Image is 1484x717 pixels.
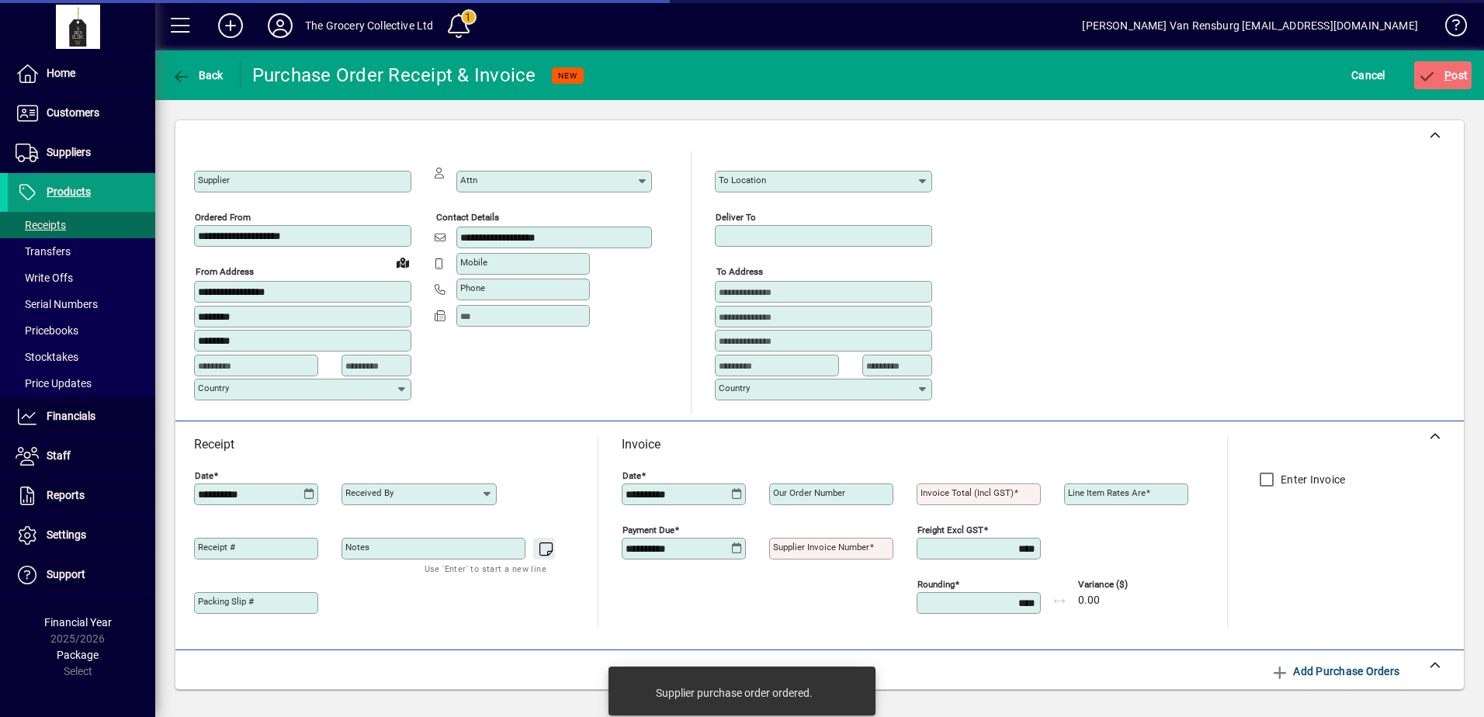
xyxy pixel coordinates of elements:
mat-label: Date [622,470,641,481]
a: Write Offs [8,265,155,291]
a: Stocktakes [8,344,155,370]
button: Back [168,61,227,89]
span: Staff [47,449,71,462]
a: Suppliers [8,133,155,172]
button: Add [206,12,255,40]
a: View on map [390,250,415,275]
mat-label: Country [719,383,750,393]
mat-label: Rounding [917,579,955,590]
span: Customers [47,106,99,119]
mat-label: Freight excl GST [917,525,983,535]
a: Support [8,556,155,594]
span: Reports [47,489,85,501]
mat-label: Supplier [198,175,230,185]
app-page-header-button: Back [155,61,241,89]
mat-label: Deliver To [716,212,756,223]
span: Cancel [1351,63,1385,88]
span: Price Updates [16,377,92,390]
span: Settings [47,528,86,541]
mat-label: Received by [345,487,394,498]
a: Reports [8,476,155,515]
a: Pricebooks [8,317,155,344]
button: Add Purchase Orders [1264,657,1406,685]
div: [PERSON_NAME] Van Rensburg [EMAIL_ADDRESS][DOMAIN_NAME] [1082,13,1418,38]
mat-label: Invoice Total (incl GST) [921,487,1014,498]
span: Financials [47,410,95,422]
div: Supplier purchase order ordered. [656,685,813,701]
span: Stocktakes [16,351,78,363]
mat-label: Attn [460,175,477,185]
span: P [1444,69,1451,81]
span: 0.00 [1078,594,1100,607]
button: Profile [255,12,305,40]
a: Settings [8,516,155,555]
mat-hint: Use 'Enter' to start a new line [425,559,546,577]
mat-label: Country [198,383,229,393]
div: Purchase Order Receipt & Invoice [252,63,536,88]
button: Cancel [1347,61,1389,89]
a: Price Updates [8,370,155,397]
a: Transfers [8,238,155,265]
button: Post [1414,61,1472,89]
span: Pricebooks [16,324,78,337]
mat-label: Mobile [460,257,487,268]
span: Write Offs [16,272,73,284]
span: Receipts [16,219,66,231]
span: Serial Numbers [16,298,98,310]
mat-label: Our order number [773,487,845,498]
a: Serial Numbers [8,291,155,317]
mat-label: Packing Slip # [198,596,254,607]
span: Package [57,649,99,661]
span: Financial Year [44,616,112,629]
span: Variance ($) [1078,580,1171,590]
span: Back [172,69,224,81]
a: Customers [8,94,155,133]
mat-label: Line item rates are [1068,487,1146,498]
span: Products [47,185,91,198]
a: Staff [8,437,155,476]
mat-label: Supplier invoice number [773,542,869,552]
mat-label: To location [719,175,766,185]
span: Home [47,67,75,79]
a: Home [8,54,155,93]
span: NEW [558,71,577,81]
span: Add Purchase Orders [1271,659,1399,684]
span: ost [1418,69,1468,81]
mat-label: Notes [345,542,369,552]
a: Financials [8,397,155,436]
mat-label: Payment due [622,525,674,535]
span: Transfers [16,245,71,258]
mat-label: Ordered from [195,212,251,223]
a: Receipts [8,212,155,238]
a: Knowledge Base [1434,3,1465,54]
mat-label: Receipt # [198,542,235,552]
div: The Grocery Collective Ltd [305,13,434,38]
span: Suppliers [47,146,91,158]
mat-label: Date [195,470,213,481]
span: Support [47,568,85,580]
mat-label: Phone [460,282,485,293]
label: Enter Invoice [1278,472,1345,487]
